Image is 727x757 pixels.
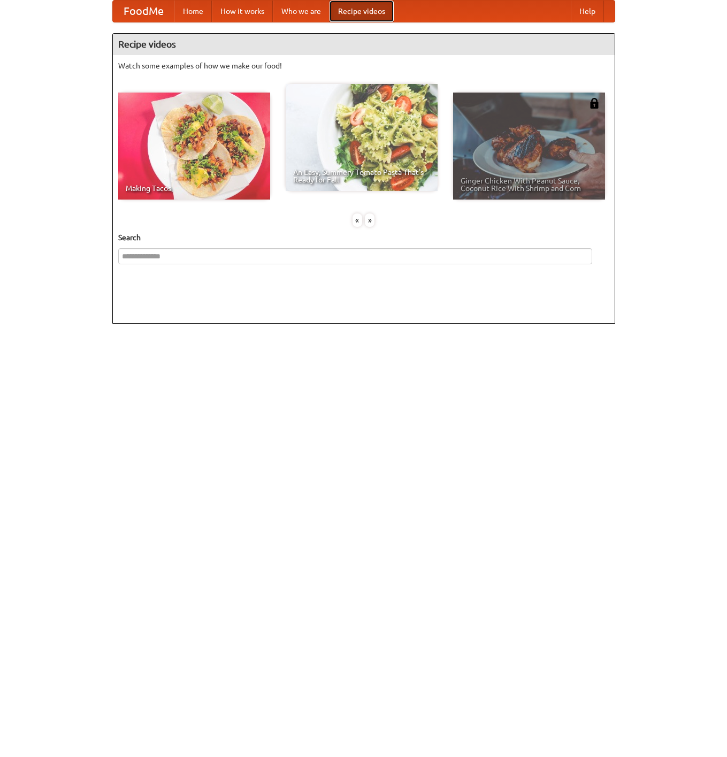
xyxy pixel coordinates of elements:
p: Watch some examples of how we make our food! [118,60,609,71]
a: An Easy, Summery Tomato Pasta That's Ready for Fall [286,84,438,191]
h5: Search [118,232,609,243]
span: An Easy, Summery Tomato Pasta That's Ready for Fall [293,169,430,183]
div: « [353,213,362,227]
a: Home [174,1,212,22]
span: Making Tacos [126,185,263,192]
a: Who we are [273,1,330,22]
a: Making Tacos [118,93,270,200]
a: FoodMe [113,1,174,22]
h4: Recipe videos [113,34,615,55]
a: Help [571,1,604,22]
img: 483408.png [589,98,600,109]
a: Recipe videos [330,1,394,22]
div: » [365,213,374,227]
a: How it works [212,1,273,22]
